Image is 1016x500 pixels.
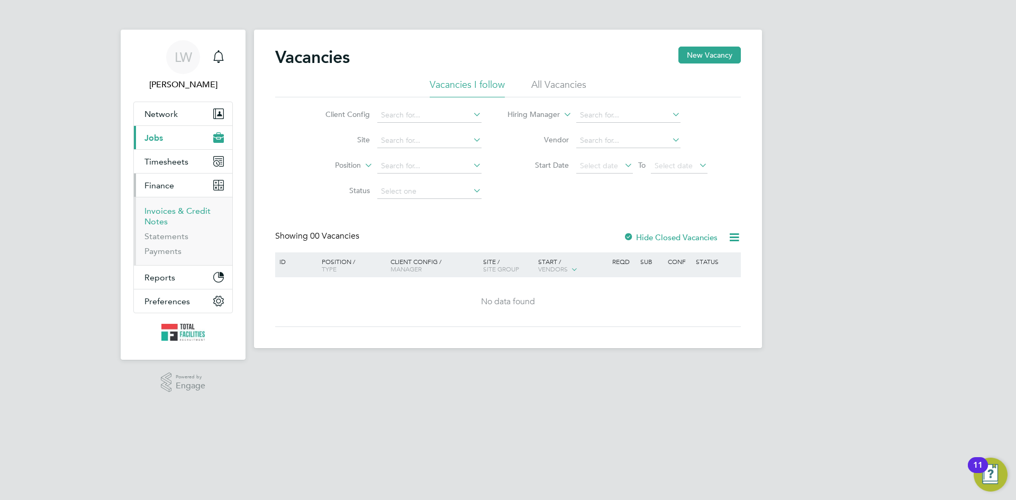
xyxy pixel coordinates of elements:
span: Powered by [176,372,205,381]
input: Search for... [576,133,681,148]
div: Status [693,252,739,270]
h2: Vacancies [275,47,350,68]
span: Manager [391,265,422,273]
span: Vendors [538,265,568,273]
button: Network [134,102,232,125]
label: Client Config [309,110,370,119]
span: Select date [655,161,693,170]
label: Start Date [508,160,569,170]
span: Type [322,265,337,273]
label: Position [300,160,361,171]
input: Search for... [377,108,482,123]
input: Search for... [576,108,681,123]
span: Site Group [483,265,519,273]
input: Search for... [377,159,482,174]
span: Jobs [144,133,163,143]
span: Preferences [144,296,190,306]
span: Network [144,109,178,119]
button: New Vacancy [678,47,741,63]
div: Reqd [610,252,637,270]
span: Select date [580,161,618,170]
span: To [635,158,649,172]
div: Client Config / [388,252,480,278]
span: Finance [144,180,174,190]
label: Hide Closed Vacancies [623,232,718,242]
div: Showing [275,231,361,242]
button: Reports [134,266,232,289]
a: Go to home page [133,324,233,341]
div: Start / [536,252,610,279]
button: Finance [134,174,232,197]
input: Select one [377,184,482,199]
div: ID [277,252,314,270]
span: 00 Vacancies [310,231,359,241]
span: Louise Walsh [133,78,233,91]
div: 11 [973,465,983,479]
a: Powered byEngage [161,372,206,393]
img: tfrecruitment-logo-retina.png [161,324,205,341]
a: Invoices & Credit Notes [144,206,211,226]
div: Site / [480,252,536,278]
div: Position / [314,252,388,278]
span: Reports [144,272,175,283]
li: Vacancies I follow [430,78,505,97]
a: Payments [144,246,182,256]
div: Conf [665,252,693,270]
a: Statements [144,231,188,241]
a: LW[PERSON_NAME] [133,40,233,91]
nav: Main navigation [121,30,246,360]
span: Engage [176,381,205,390]
button: Open Resource Center, 11 new notifications [974,458,1008,492]
button: Preferences [134,289,232,313]
div: Sub [638,252,665,270]
label: Hiring Manager [499,110,560,120]
li: All Vacancies [531,78,586,97]
span: LW [175,50,192,64]
div: Finance [134,197,232,265]
button: Jobs [134,126,232,149]
label: Site [309,135,370,144]
label: Vendor [508,135,569,144]
span: Timesheets [144,157,188,167]
button: Timesheets [134,150,232,173]
input: Search for... [377,133,482,148]
label: Status [309,186,370,195]
div: No data found [277,296,739,307]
